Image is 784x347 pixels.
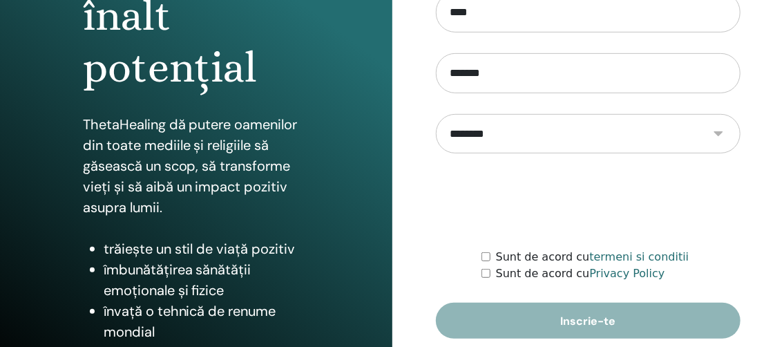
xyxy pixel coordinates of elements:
li: îmbunătățirea sănătății emoționale și fizice [104,259,309,301]
li: trăiește un stil de viață pozitiv [104,238,309,259]
label: Sunt de acord cu [496,265,665,282]
label: Sunt de acord cu [496,249,689,265]
li: învață o tehnică de renume mondial [104,301,309,342]
a: Privacy Policy [589,267,665,280]
p: ThetaHealing dă putere oamenilor din toate mediile și religiile să găsească un scop, să transform... [83,114,309,218]
iframe: reCAPTCHA [483,174,693,228]
a: termeni si conditii [589,250,689,263]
